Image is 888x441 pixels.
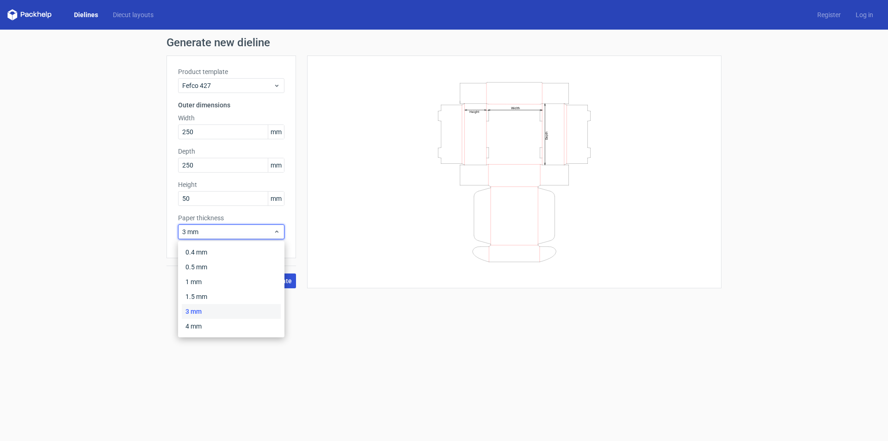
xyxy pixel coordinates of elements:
span: Fefco 427 [182,81,273,90]
text: Height [469,110,479,113]
a: Diecut layouts [105,10,161,19]
span: mm [268,158,284,172]
label: Paper thickness [178,213,284,223]
div: 4 mm [182,319,281,334]
h1: Generate new dieline [166,37,721,48]
span: mm [268,192,284,205]
text: Depth [545,131,549,139]
div: 0.5 mm [182,260,281,274]
label: Depth [178,147,284,156]
a: Log in [848,10,881,19]
label: Product template [178,67,284,76]
label: Height [178,180,284,189]
a: Register [810,10,848,19]
h3: Outer dimensions [178,100,284,110]
text: Width [511,106,520,110]
span: 3 mm [182,227,273,236]
span: mm [268,125,284,139]
div: 1.5 mm [182,289,281,304]
a: Dielines [67,10,105,19]
div: 3 mm [182,304,281,319]
div: 1 mm [182,274,281,289]
div: 0.4 mm [182,245,281,260]
label: Width [178,113,284,123]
